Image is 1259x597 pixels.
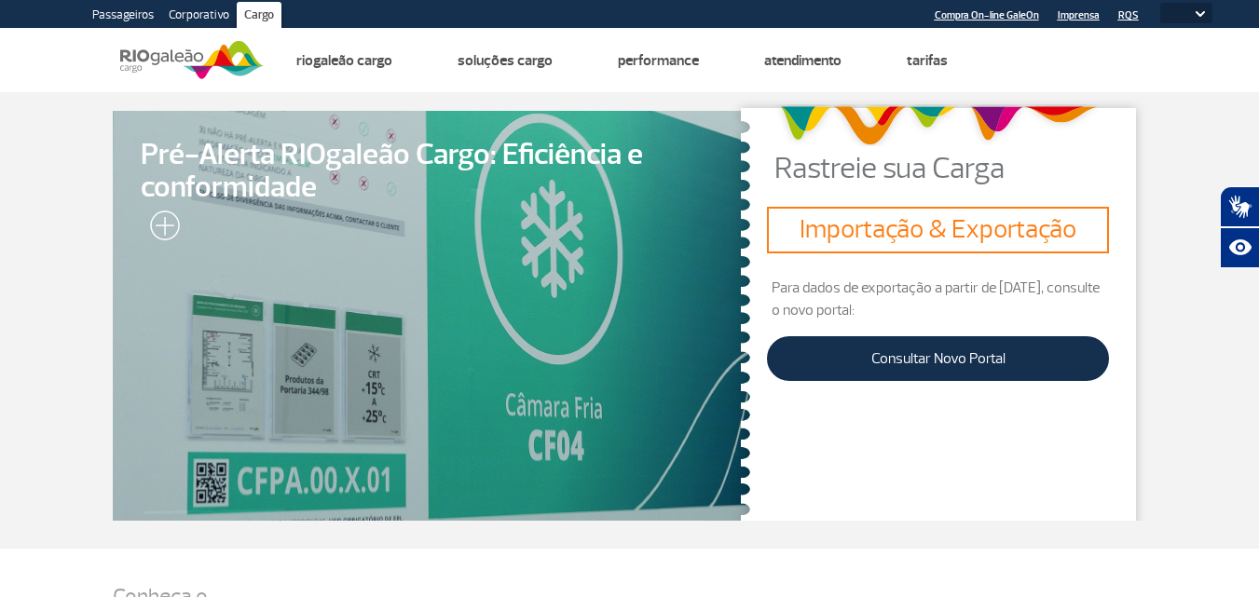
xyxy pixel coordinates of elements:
a: Tarifas [907,51,948,70]
a: Cargo [237,2,281,32]
a: Imprensa [1058,9,1100,21]
p: Para dados de exportação a partir de [DATE], consulte o novo portal: [767,277,1109,321]
img: grafismo [773,97,1103,154]
button: Abrir tradutor de língua de sinais. [1220,186,1259,227]
div: Plugin de acessibilidade da Hand Talk. [1220,186,1259,268]
a: Corporativo [161,2,237,32]
a: Pré-Alerta RIOgaleão Cargo: Eficiência e conformidade [113,111,750,521]
a: Riogaleão Cargo [296,51,392,70]
a: Performance [618,51,699,70]
a: Soluções Cargo [458,51,553,70]
a: Passageiros [85,2,161,32]
a: RQS [1118,9,1139,21]
img: leia-mais [141,210,180,248]
span: Pré-Alerta RIOgaleão Cargo: Eficiência e conformidade [141,139,722,204]
a: Compra On-line GaleOn [935,9,1039,21]
a: Atendimento [764,51,842,70]
h3: Importação & Exportação [774,214,1102,246]
p: Rastreie sua Carga [774,154,1147,183]
a: Consultar Novo Portal [767,336,1109,381]
button: Abrir recursos assistivos. [1220,227,1259,268]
